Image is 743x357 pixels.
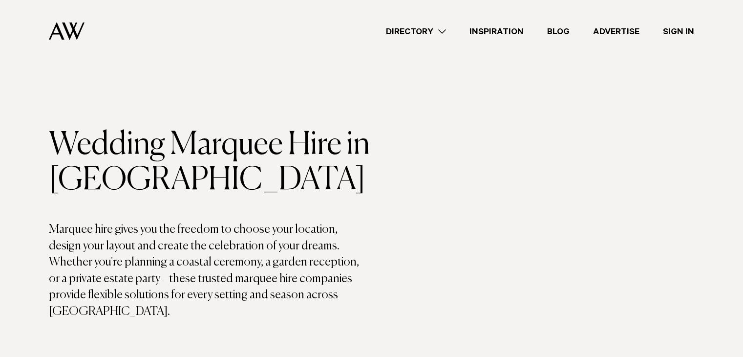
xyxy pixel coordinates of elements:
[49,222,372,320] p: Marquee hire gives you the freedom to choose your location, design your layout and create the cel...
[49,128,372,198] h1: Wedding Marquee Hire in [GEOGRAPHIC_DATA]
[458,25,535,38] a: Inspiration
[535,25,581,38] a: Blog
[651,25,706,38] a: Sign In
[374,25,458,38] a: Directory
[49,22,85,40] img: Auckland Weddings Logo
[581,25,651,38] a: Advertise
